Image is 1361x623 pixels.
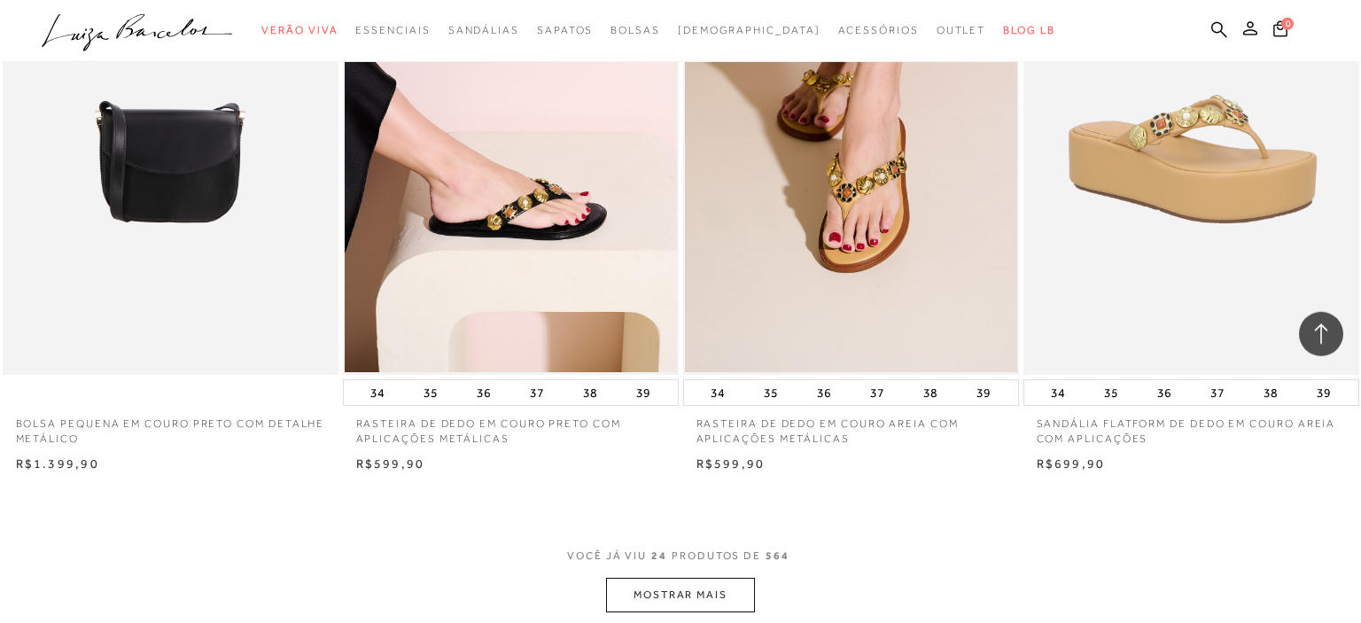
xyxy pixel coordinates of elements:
span: [DEMOGRAPHIC_DATA] [678,24,820,36]
a: BLOG LB [1003,14,1054,47]
button: 36 [812,380,836,405]
span: R$699,90 [1037,456,1106,471]
a: categoryNavScreenReaderText [261,14,338,47]
button: 34 [365,380,390,405]
button: 39 [971,380,996,405]
button: 39 [631,380,656,405]
span: 0 [1281,18,1294,30]
button: 38 [578,380,603,405]
a: categoryNavScreenReaderText [355,14,430,47]
button: 36 [1152,380,1177,405]
button: 35 [1099,380,1124,405]
span: Bolsas [611,24,660,36]
a: noSubCategoriesText [678,14,820,47]
span: 564 [766,549,789,562]
button: 39 [1311,380,1336,405]
button: 37 [865,380,890,405]
button: 38 [918,380,943,405]
a: RASTEIRA DE DEDO EM COURO AREIA COM APLICAÇÕES METÁLICAS [683,406,1019,447]
button: 35 [758,380,783,405]
a: categoryNavScreenReaderText [611,14,660,47]
span: Outlet [937,24,986,36]
span: R$599,90 [356,456,425,471]
button: 0 [1268,19,1293,43]
button: 36 [471,380,496,405]
span: R$599,90 [696,456,766,471]
a: BOLSA PEQUENA EM COURO PRETO COM DETALHE METÁLICO [3,406,338,447]
a: SANDÁLIA FLATFORM DE DEDO EM COURO AREIA COM APLICAÇÕES [1023,406,1359,447]
button: 37 [1205,380,1230,405]
span: 24 [651,549,667,562]
span: Essenciais [355,24,430,36]
a: categoryNavScreenReaderText [448,14,519,47]
a: RASTEIRA DE DEDO EM COURO PRETO COM APLICAÇÕES METÁLICAS [343,406,679,447]
span: Verão Viva [261,24,338,36]
button: 35 [418,380,443,405]
button: 34 [1046,380,1070,405]
span: BLOG LB [1003,24,1054,36]
span: VOCÊ JÁ VIU PRODUTOS DE [567,549,794,562]
a: categoryNavScreenReaderText [537,14,593,47]
button: MOSTRAR MAIS [606,578,755,612]
button: 34 [705,380,730,405]
a: categoryNavScreenReaderText [937,14,986,47]
a: categoryNavScreenReaderText [838,14,919,47]
span: Sapatos [537,24,593,36]
span: Sandálias [448,24,519,36]
span: Acessórios [838,24,919,36]
button: 37 [525,380,549,405]
button: 38 [1258,380,1283,405]
span: R$1.399,90 [16,456,99,471]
